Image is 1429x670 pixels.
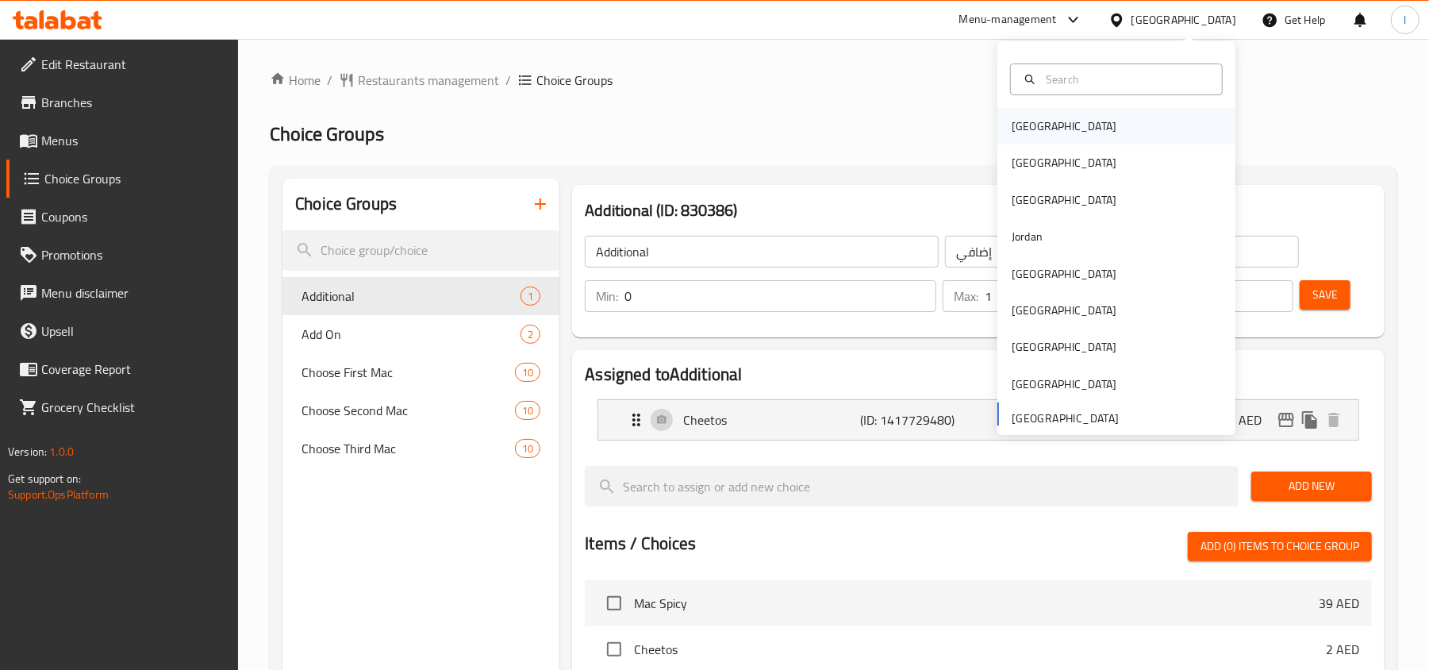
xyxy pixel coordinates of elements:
[8,468,81,489] span: Get support on:
[1039,71,1212,88] input: Search
[516,441,540,456] span: 10
[585,466,1239,506] input: search
[515,363,540,382] div: Choices
[1012,375,1116,393] div: [GEOGRAPHIC_DATA]
[41,131,226,150] span: Menus
[536,71,613,90] span: Choice Groups
[41,283,226,302] span: Menu disclaimer
[282,391,559,429] div: Choose Second Mac10
[521,287,540,306] div: Choices
[6,198,239,236] a: Coupons
[41,55,226,74] span: Edit Restaurant
[282,277,559,315] div: Additional1
[1012,117,1116,135] div: [GEOGRAPHIC_DATA]
[282,230,559,271] input: search
[597,587,631,620] span: Select choice
[49,441,74,462] span: 1.0.0
[6,236,239,274] a: Promotions
[6,274,239,312] a: Menu disclaimer
[1012,228,1043,245] div: Jordan
[521,325,540,344] div: Choices
[270,116,384,152] span: Choice Groups
[302,325,521,344] span: Add On
[41,322,226,341] span: Upsell
[585,532,696,556] h2: Items / Choices
[270,71,1397,90] nav: breadcrumb
[1322,408,1346,432] button: delete
[6,388,239,426] a: Grocery Checklist
[282,315,559,353] div: Add On2
[598,400,1358,440] div: Expand
[1228,410,1274,429] p: 2 AED
[1312,285,1338,305] span: Save
[8,441,47,462] span: Version:
[959,10,1057,29] div: Menu-management
[6,160,239,198] a: Choice Groups
[1404,11,1406,29] span: l
[521,327,540,342] span: 2
[1012,191,1116,209] div: [GEOGRAPHIC_DATA]
[1298,408,1322,432] button: duplicate
[1012,338,1116,356] div: [GEOGRAPHIC_DATA]
[634,640,1326,659] span: Cheetos
[327,71,332,90] li: /
[1012,265,1116,283] div: [GEOGRAPHIC_DATA]
[1012,154,1116,171] div: [GEOGRAPHIC_DATA]
[302,439,515,458] span: Choose Third Mac
[295,192,397,216] h2: Choice Groups
[6,350,239,388] a: Coverage Report
[505,71,511,90] li: /
[41,93,226,112] span: Branches
[6,121,239,160] a: Menus
[954,287,978,306] p: Max:
[6,83,239,121] a: Branches
[516,403,540,418] span: 10
[41,398,226,417] span: Grocery Checklist
[41,245,226,264] span: Promotions
[270,71,321,90] a: Home
[516,365,540,380] span: 10
[1012,302,1116,319] div: [GEOGRAPHIC_DATA]
[1188,532,1372,561] button: Add (0) items to choice group
[1274,408,1298,432] button: edit
[282,429,559,468] div: Choose Third Mac10
[683,410,860,429] p: Cheetos
[41,207,226,226] span: Coupons
[6,312,239,350] a: Upsell
[8,484,109,505] a: Support.OpsPlatform
[358,71,499,90] span: Restaurants management
[1264,476,1359,496] span: Add New
[515,401,540,420] div: Choices
[1131,11,1236,29] div: [GEOGRAPHIC_DATA]
[1319,594,1359,613] p: 39 AED
[585,198,1372,223] h3: Additional (ID: 830386)
[634,594,1319,613] span: Mac Spicy
[521,289,540,304] span: 1
[585,393,1372,447] li: Expand
[585,363,1372,387] h2: Assigned to Additional
[1300,280,1350,310] button: Save
[861,410,979,429] p: (ID: 1417729480)
[302,287,521,306] span: Additional
[302,401,515,420] span: Choose Second Mac
[597,633,631,666] span: Select choice
[339,71,499,90] a: Restaurants management
[1200,537,1359,556] span: Add (0) items to choice group
[515,439,540,458] div: Choices
[1326,640,1359,659] p: 2 AED
[44,169,226,188] span: Choice Groups
[1251,472,1372,501] button: Add New
[6,45,239,83] a: Edit Restaurant
[41,360,226,379] span: Coverage Report
[282,353,559,391] div: Choose First Mac10
[596,287,618,306] p: Min:
[302,363,515,382] span: Choose First Mac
